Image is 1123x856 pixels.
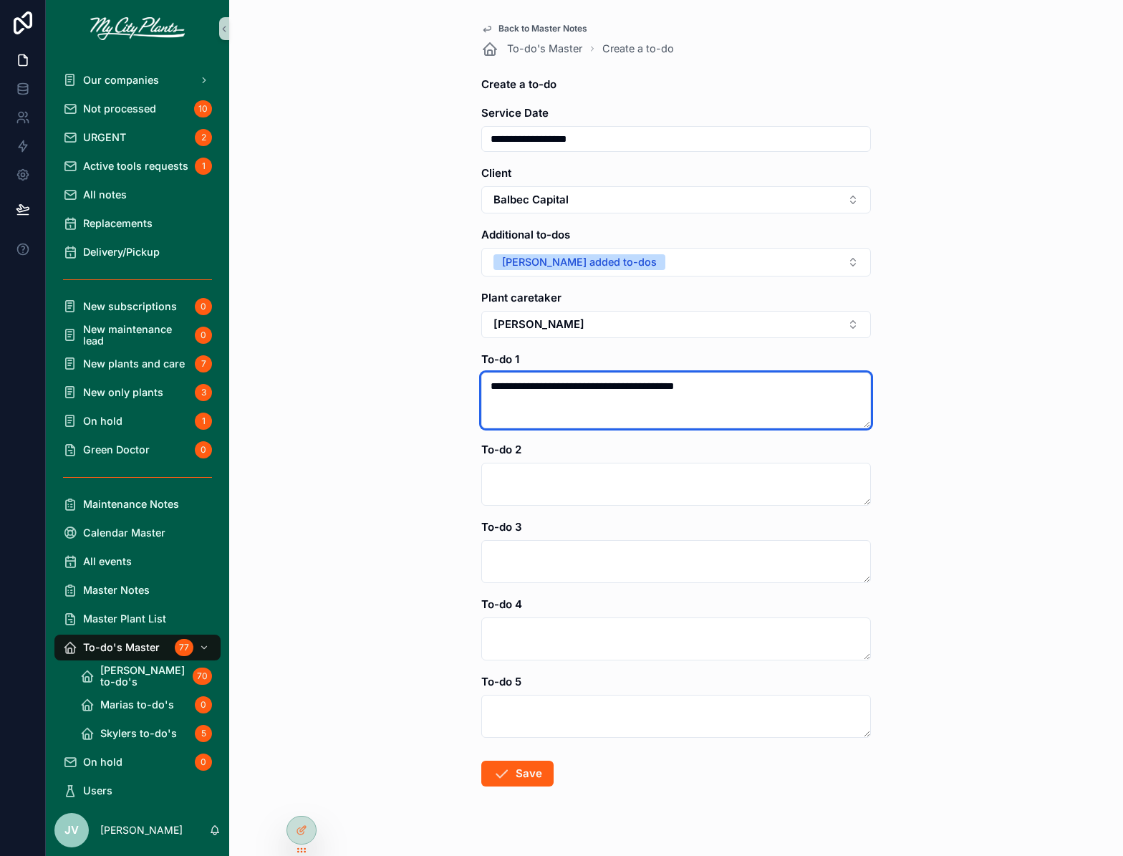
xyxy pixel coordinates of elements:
[493,317,584,332] span: [PERSON_NAME]
[481,23,587,34] a: Back to Master Notes
[54,520,221,546] a: Calendar Master
[64,822,79,839] span: JV
[195,725,212,742] div: 5
[481,106,549,120] span: Service Date
[481,311,871,338] button: Select Button
[481,291,561,304] span: Plant caretaker
[195,441,212,458] div: 0
[83,301,177,312] span: New subscriptions
[481,352,519,366] span: To-do 1
[481,186,871,213] button: Select Button
[83,189,127,201] span: All notes
[175,639,193,656] div: 77
[83,527,165,539] span: Calendar Master
[481,166,511,180] span: Client
[83,756,122,768] span: On hold
[46,57,229,804] div: scrollable content
[72,663,221,689] a: [PERSON_NAME] to-do's70
[195,413,212,430] div: 1
[100,823,183,837] p: [PERSON_NAME]
[481,248,871,276] button: Select Button
[195,355,212,372] div: 7
[481,761,554,787] button: Save
[54,437,221,463] a: Green Doctor0
[54,125,221,150] a: URGENT2
[72,721,221,746] a: Skylers to-do's5
[195,696,212,713] div: 0
[493,193,569,207] span: Balbec Capital
[83,218,153,229] span: Replacements
[54,749,221,775] a: On hold0
[83,387,163,398] span: New only plants
[83,358,185,370] span: New plants and care
[83,324,189,347] span: New maintenance lead
[195,298,212,315] div: 0
[83,444,150,456] span: Green Doctor
[507,42,582,56] span: To-do's Master
[72,692,221,718] a: Marias to-do's0
[54,211,221,236] a: Replacements
[481,675,521,688] span: To-do 5
[83,415,122,427] span: On hold
[481,597,522,611] span: To-do 4
[83,499,179,510] span: Maintenance Notes
[54,294,221,319] a: New subscriptions0
[100,665,187,688] span: [PERSON_NAME] to-do's
[54,67,221,93] a: Our companies
[54,577,221,603] a: Master Notes
[83,556,132,567] span: All events
[83,103,156,115] span: Not processed
[83,785,112,797] span: Users
[54,408,221,434] a: On hold1
[481,74,556,95] h1: Create a to-do
[54,380,221,405] a: New only plants3
[195,754,212,771] div: 0
[54,635,221,660] a: To-do's Master77
[54,322,221,348] a: New maintenance lead0
[54,182,221,208] a: All notes
[83,160,188,172] span: Active tools requests
[194,100,212,117] div: 10
[54,153,221,179] a: Active tools requests1
[193,668,212,685] div: 70
[195,158,212,175] div: 1
[100,728,177,739] span: Skylers to-do's
[83,585,150,596] span: Master Notes
[195,384,212,401] div: 3
[195,327,212,344] div: 0
[54,351,221,377] a: New plants and care7
[54,549,221,574] a: All events
[83,74,159,86] span: Our companies
[90,17,185,40] img: App logo
[100,699,174,711] span: Marias to-do's
[83,642,160,653] span: To-do's Master
[481,443,521,456] span: To-do 2
[54,491,221,517] a: Maintenance Notes
[54,96,221,122] a: Not processed10
[481,520,522,534] span: To-do 3
[83,246,160,258] span: Delivery/Pickup
[54,606,221,632] a: Master Plant List
[602,42,674,56] a: Create a to-do
[54,778,221,804] a: Users
[83,613,166,625] span: Master Plant List
[83,132,126,143] span: URGENT
[481,228,570,241] span: Additional to-dos
[195,129,212,146] div: 2
[498,23,587,34] span: Back to Master Notes
[502,254,657,270] div: [PERSON_NAME] added to-dos
[54,239,221,265] a: Delivery/Pickup
[481,40,582,57] a: To-do's Master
